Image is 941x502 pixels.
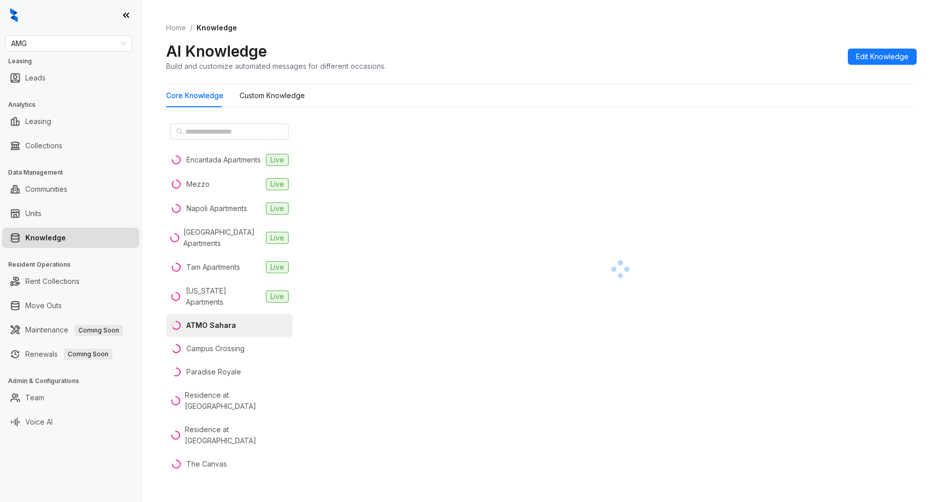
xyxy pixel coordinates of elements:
a: Leasing [25,111,51,132]
a: Collections [25,136,62,156]
span: Live [266,261,289,273]
span: Live [266,178,289,190]
li: Leads [2,68,139,88]
li: / [190,22,192,33]
div: Encantada Apartments [186,154,261,165]
span: Edit Knowledge [856,51,909,62]
span: AMG [11,36,126,51]
a: Team [25,388,44,408]
div: Campus Crossing [186,343,245,354]
div: Mezzo [186,179,210,190]
button: Edit Knowledge [848,49,917,65]
a: Communities [25,179,67,199]
li: Collections [2,136,139,156]
a: Leads [25,68,46,88]
h2: AI Knowledge [166,41,267,61]
div: Core Knowledge [166,90,223,101]
a: Units [25,203,42,224]
div: [US_STATE] Apartments [186,285,262,308]
span: search [176,128,183,135]
li: Maintenance [2,320,139,340]
li: Move Outs [2,296,139,316]
li: Rent Collections [2,271,139,291]
span: Live [266,232,289,244]
h3: Leasing [8,57,141,66]
span: Live [266,202,289,215]
div: Tam Apartments [186,262,240,273]
span: Knowledge [197,23,237,32]
a: Rent Collections [25,271,80,291]
h3: Analytics [8,100,141,109]
div: Residence at [GEOGRAPHIC_DATA] [185,424,289,446]
h3: Admin & Configurations [8,377,141,386]
div: Napoli Apartments [186,203,247,214]
li: Voice AI [2,412,139,432]
div: Residence at [GEOGRAPHIC_DATA] [185,390,289,412]
h3: Resident Operations [8,260,141,269]
li: Leasing [2,111,139,132]
a: Home [164,22,188,33]
a: Knowledge [25,228,66,248]
li: Renewals [2,344,139,364]
span: Live [266,290,289,303]
li: Communities [2,179,139,199]
div: Custom Knowledge [240,90,305,101]
img: logo [10,8,18,22]
span: Coming Soon [64,349,112,360]
a: Voice AI [25,412,53,432]
span: Live [266,154,289,166]
span: Coming Soon [74,325,123,336]
li: Units [2,203,139,224]
div: ATMO Sahara [186,320,236,331]
a: Move Outs [25,296,62,316]
div: The Canvas [186,458,227,470]
div: Build and customize automated messages for different occasions. [166,61,386,71]
h3: Data Management [8,168,141,177]
div: [GEOGRAPHIC_DATA] Apartments [183,227,262,249]
div: Paradise Royale [186,366,241,378]
a: RenewalsComing Soon [25,344,112,364]
li: Knowledge [2,228,139,248]
li: Team [2,388,139,408]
